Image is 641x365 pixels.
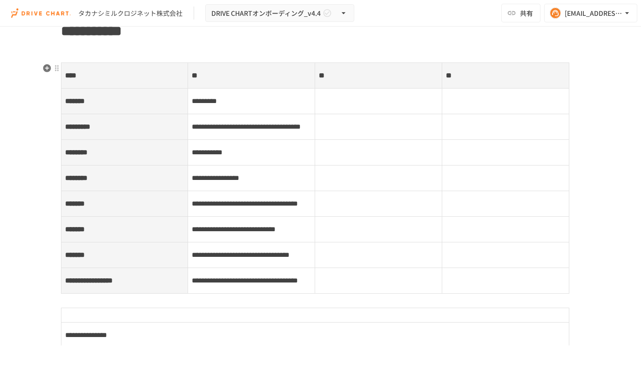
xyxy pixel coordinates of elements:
button: DRIVE CHARTオンボーディング_v4.4 [205,4,354,22]
button: [EMAIL_ADDRESS][DOMAIN_NAME] [544,4,637,22]
div: [EMAIL_ADDRESS][DOMAIN_NAME] [565,7,622,19]
img: i9VDDS9JuLRLX3JIUyK59LcYp6Y9cayLPHs4hOxMB9W [11,6,71,21]
div: タカナシミルクロジネット株式会社 [78,8,182,18]
span: 共有 [520,8,533,18]
button: 共有 [501,4,540,22]
span: DRIVE CHARTオンボーディング_v4.4 [211,7,321,19]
